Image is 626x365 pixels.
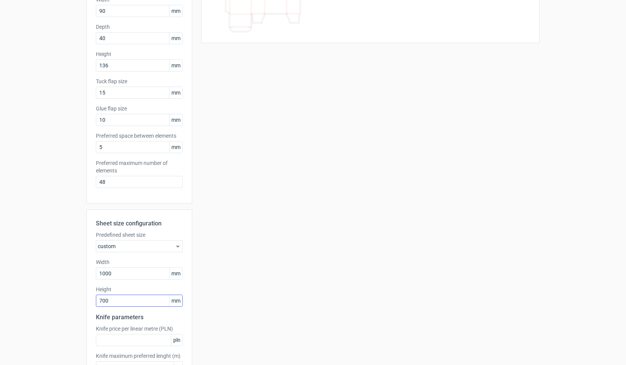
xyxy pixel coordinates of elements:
[169,268,182,279] span: mm
[96,23,183,31] label: Depth
[96,258,183,266] label: Width
[96,286,183,293] label: Height
[96,159,183,174] label: Preferred maximum number of elements
[169,33,182,44] span: mm
[169,60,182,71] span: mm
[169,114,182,126] span: mm
[96,78,183,85] label: Tuck flap size
[96,295,183,307] input: custom
[96,105,183,112] label: Glue flap size
[169,141,182,153] span: mm
[96,219,183,228] h2: Sheet size configuration
[96,231,183,239] label: Predefined sheet size
[96,50,183,58] label: Height
[96,240,183,252] div: custom
[169,5,182,17] span: mm
[171,334,182,346] span: pln
[96,313,183,322] h2: Knife parameters
[169,87,182,98] span: mm
[169,295,182,306] span: mm
[96,352,183,360] label: Knife maximum preferred lenght (m)
[96,132,183,140] label: Preferred space between elements
[96,267,183,280] input: custom
[96,325,183,332] label: Knife price per linear metre (PLN)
